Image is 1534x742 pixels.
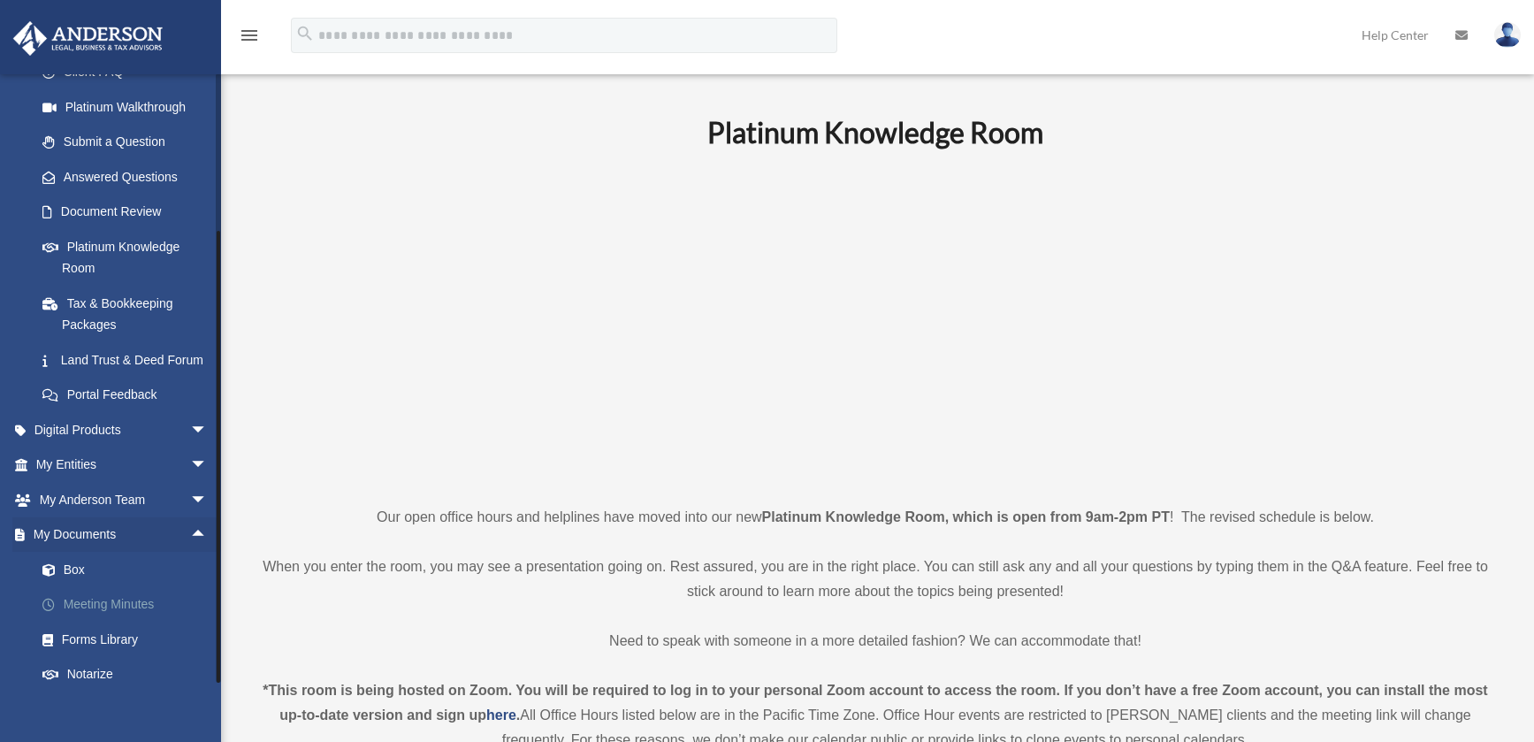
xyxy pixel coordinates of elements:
a: Platinum Knowledge Room [25,229,225,286]
strong: *This room is being hosted on Zoom. You will be required to log in to your personal Zoom account ... [263,683,1487,723]
iframe: 231110_Toby_KnowledgeRoom [610,173,1141,472]
a: Document Review [25,195,234,230]
a: Land Trust & Deed Forum [25,342,234,378]
a: My Anderson Teamarrow_drop_down [12,482,234,517]
span: arrow_drop_down [190,447,225,484]
a: here [486,708,516,723]
span: arrow_drop_up [190,517,225,554]
span: arrow_drop_down [190,412,225,448]
strong: Platinum Knowledge Room, which is open from 9am-2pm PT [762,509,1170,524]
p: When you enter the room, you may see a presentation going on. Rest assured, you are in the right ... [252,555,1499,604]
a: Portal Feedback [25,378,234,413]
strong: . [516,708,520,723]
i: menu [239,25,260,46]
a: Meeting Minutes [25,587,234,623]
a: Box [25,552,234,587]
b: Platinum Knowledge Room [707,115,1043,149]
a: Answered Questions [25,159,234,195]
p: Our open office hours and helplines have moved into our new ! The revised schedule is below. [252,505,1499,530]
a: My Entitiesarrow_drop_down [12,447,234,483]
p: Need to speak with someone in a more detailed fashion? We can accommodate that! [252,629,1499,654]
a: Notarize [25,657,234,692]
a: Submit a Question [25,125,234,160]
a: My Documentsarrow_drop_up [12,517,234,553]
a: Digital Productsarrow_drop_down [12,412,234,447]
img: Anderson Advisors Platinum Portal [8,21,168,56]
a: Tax & Bookkeeping Packages [25,286,234,342]
i: search [295,24,315,43]
a: Platinum Walkthrough [25,89,234,125]
a: Forms Library [25,622,234,657]
img: User Pic [1494,22,1521,48]
span: arrow_drop_down [190,482,225,518]
a: menu [239,31,260,46]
